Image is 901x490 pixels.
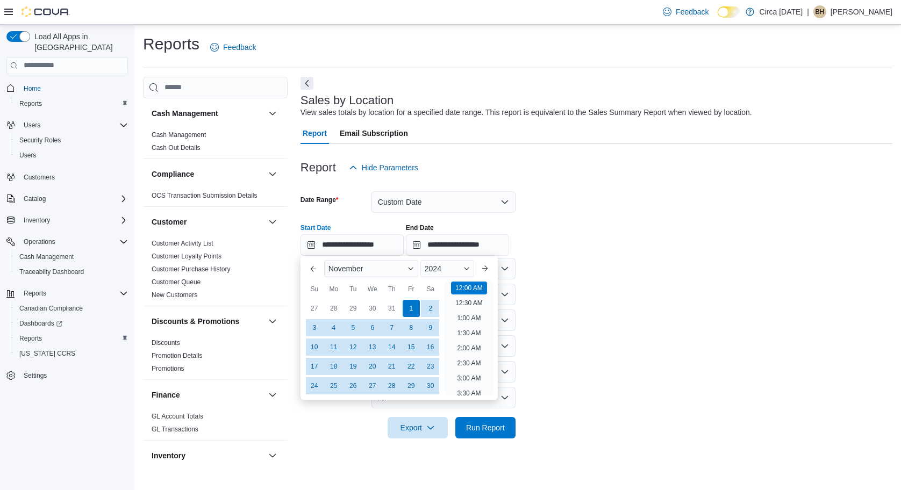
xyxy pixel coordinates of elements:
[325,280,342,298] div: Mo
[152,240,213,247] a: Customer Activity List
[364,319,381,336] div: day-6
[152,316,264,327] button: Discounts & Promotions
[143,237,288,306] div: Customer
[11,264,132,279] button: Traceabilty Dashboard
[15,332,128,345] span: Reports
[15,149,40,162] a: Users
[19,287,128,300] span: Reports
[425,264,441,273] span: 2024
[24,371,47,380] span: Settings
[143,336,288,379] div: Discounts & Promotions
[383,338,401,356] div: day-14
[152,143,201,152] span: Cash Out Details
[11,346,132,361] button: [US_STATE] CCRS
[301,161,336,174] h3: Report
[718,6,740,18] input: Dark Mode
[306,300,323,317] div: day-27
[15,134,65,147] a: Security Roles
[15,134,128,147] span: Security Roles
[266,215,279,228] button: Customer
[152,450,185,461] h3: Inventory
[403,280,420,298] div: Fr
[453,327,485,340] li: 1:30 AM
[152,390,264,400] button: Finance
[2,213,132,228] button: Inventory
[152,365,184,372] a: Promotions
[403,377,420,394] div: day-29
[340,122,408,144] span: Email Subscription
[152,265,231,273] a: Customer Purchase History
[403,300,420,317] div: day-1
[24,237,55,246] span: Operations
[345,300,362,317] div: day-29
[306,338,323,356] div: day-10
[383,319,401,336] div: day-7
[11,331,132,346] button: Reports
[19,192,128,205] span: Catalog
[24,84,41,93] span: Home
[15,347,80,360] a: [US_STATE] CCRS
[345,280,362,298] div: Tu
[152,450,264,461] button: Inventory
[325,358,342,375] div: day-18
[15,302,87,315] a: Canadian Compliance
[305,260,322,277] button: Previous Month
[15,97,128,110] span: Reports
[19,151,36,160] span: Users
[301,107,752,118] div: View sales totals by location for a specified date range. This report is equivalent to the Sales ...
[816,5,825,18] span: BH
[152,253,221,260] a: Customer Loyalty Points
[152,131,206,139] a: Cash Management
[403,358,420,375] div: day-22
[455,417,516,438] button: Run Report
[420,260,474,277] div: Button. Open the year selector. 2024 is currently selected.
[345,358,362,375] div: day-19
[152,217,187,227] h3: Customer
[143,410,288,440] div: Finance
[364,280,381,298] div: We
[11,148,132,163] button: Users
[306,377,323,394] div: day-24
[345,319,362,336] div: day-5
[19,304,83,313] span: Canadian Compliance
[364,300,381,317] div: day-30
[453,312,485,325] li: 1:00 AM
[500,290,509,299] button: Open list of options
[19,349,75,358] span: [US_STATE] CCRS
[500,264,509,273] button: Open list of options
[306,358,323,375] div: day-17
[453,342,485,355] li: 2:00 AM
[152,192,258,199] a: OCS Transaction Submission Details
[19,369,128,382] span: Settings
[451,297,487,309] li: 12:30 AM
[422,319,439,336] div: day-9
[19,82,128,95] span: Home
[362,162,418,173] span: Hide Parameters
[15,265,128,278] span: Traceabilty Dashboard
[19,82,45,95] a: Home
[466,422,505,433] span: Run Report
[266,168,279,181] button: Compliance
[807,5,809,18] p: |
[143,189,288,206] div: Compliance
[15,332,46,345] a: Reports
[301,77,313,90] button: Next
[306,280,323,298] div: Su
[301,196,339,204] label: Date Range
[11,133,132,148] button: Security Roles
[303,122,327,144] span: Report
[24,289,46,298] span: Reports
[324,260,418,277] div: Button. Open the month selector. November is currently selected.
[266,315,279,328] button: Discounts & Promotions
[659,1,713,23] a: Feedback
[15,149,128,162] span: Users
[406,234,509,256] input: Press the down key to open a popover containing a calendar.
[19,235,60,248] button: Operations
[476,260,494,277] button: Next month
[19,192,50,205] button: Catalog
[2,234,132,249] button: Operations
[19,214,54,227] button: Inventory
